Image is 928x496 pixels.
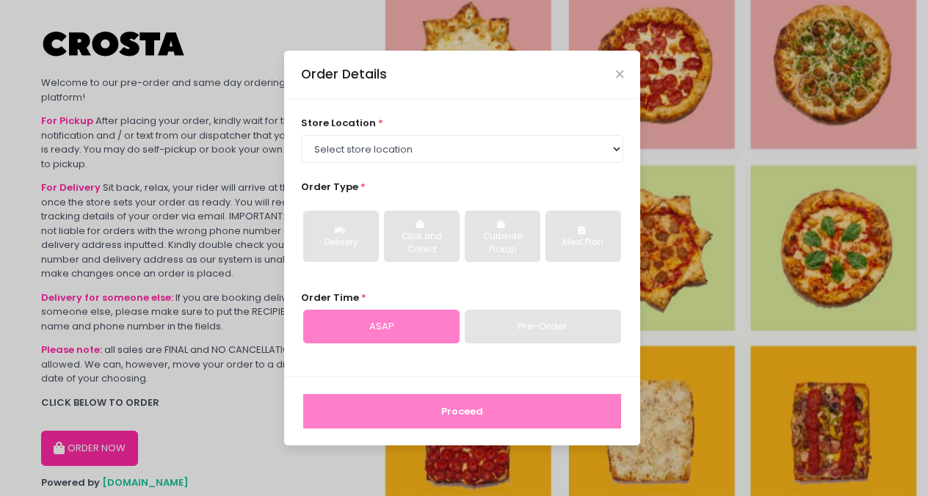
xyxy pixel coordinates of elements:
button: Proceed [303,394,621,429]
div: Curbside Pickup [475,230,530,256]
button: Meal Plan [545,211,621,262]
button: Click and Collect [384,211,460,262]
span: Order Time [301,291,359,304]
div: Order Details [301,65,387,84]
div: Meal Plan [556,236,611,249]
span: Order Type [301,180,358,194]
div: Click and Collect [394,230,449,256]
span: store location [301,116,376,130]
button: Close [616,70,623,78]
div: Delivery [313,236,369,249]
button: Delivery [303,211,379,262]
button: Curbside Pickup [465,211,540,262]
